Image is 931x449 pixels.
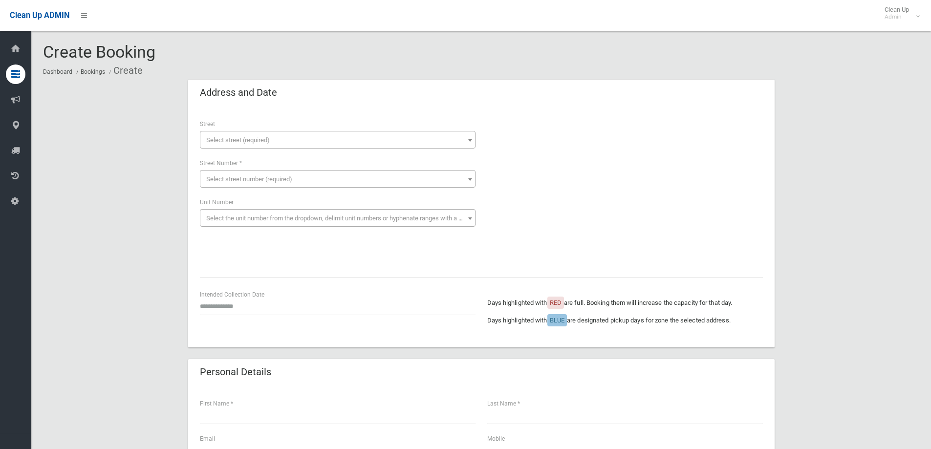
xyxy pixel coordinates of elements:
p: Days highlighted with are full. Booking them will increase the capacity for that day. [487,297,763,309]
header: Address and Date [188,83,289,102]
span: Clean Up [880,6,919,21]
small: Admin [885,13,909,21]
header: Personal Details [188,363,283,382]
span: Select the unit number from the dropdown, delimit unit numbers or hyphenate ranges with a comma [206,214,479,222]
span: Clean Up ADMIN [10,11,69,20]
p: Days highlighted with are designated pickup days for zone the selected address. [487,315,763,326]
span: BLUE [550,317,564,324]
span: RED [550,299,562,306]
li: Create [107,62,143,80]
span: Create Booking [43,42,155,62]
span: Select street number (required) [206,175,292,183]
a: Dashboard [43,68,72,75]
a: Bookings [81,68,105,75]
span: Select street (required) [206,136,270,144]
